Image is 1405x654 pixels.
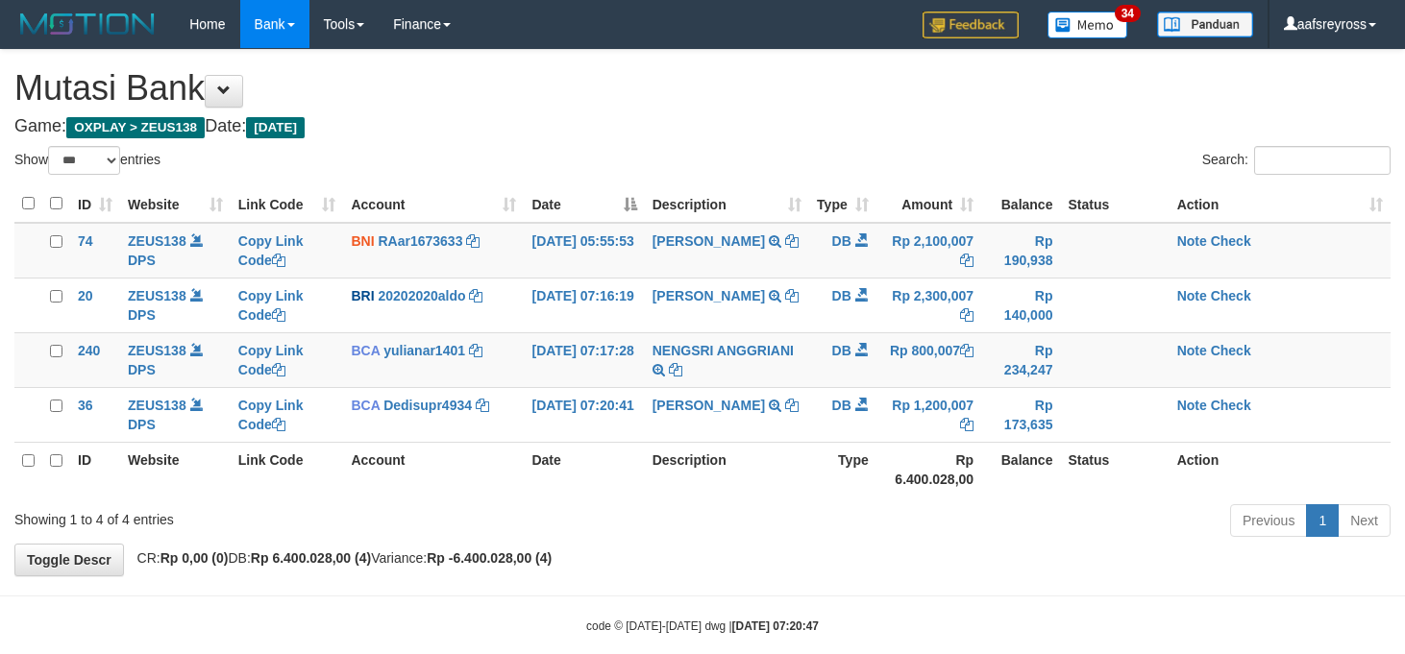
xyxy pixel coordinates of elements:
td: DPS [120,223,231,279]
a: Copy Rp 2,300,007 to clipboard [960,307,974,323]
a: [PERSON_NAME] [653,398,765,413]
select: Showentries [48,146,120,175]
a: ZEUS138 [128,288,186,303]
span: BCA [351,398,380,413]
label: Search: [1202,146,1391,175]
td: DPS [120,278,231,332]
a: Check [1211,343,1251,358]
a: Note [1177,343,1207,358]
a: Copy Rp 800,007 to clipboard [960,343,974,358]
td: Rp 140,000 [981,278,1060,332]
a: yulianar1401 [383,343,465,358]
th: Action: activate to sort column ascending [1170,185,1391,223]
input: Search: [1254,146,1391,175]
th: Type [809,442,876,497]
strong: Rp 0,00 (0) [160,550,229,566]
a: Check [1211,398,1251,413]
th: Status [1060,185,1169,223]
th: Link Code [231,442,344,497]
h4: Game: Date: [14,117,1391,136]
a: Copy Rp 1,200,007 to clipboard [960,417,974,432]
a: [PERSON_NAME] [653,288,765,303]
a: Previous [1230,504,1307,537]
th: ID [70,442,120,497]
td: [DATE] 07:20:41 [524,387,644,442]
h1: Mutasi Bank [14,69,1391,108]
th: Website [120,442,231,497]
a: Copy Link Code [238,343,304,377]
a: Copy Link Code [238,233,304,268]
span: 34 [1115,5,1141,22]
span: 74 [78,233,93,249]
th: Date: activate to sort column descending [524,185,644,223]
span: DB [832,398,851,413]
a: Dedisupr4934 [383,398,472,413]
a: NENGSRI ANGGRIANI [653,343,794,358]
a: ZEUS138 [128,398,186,413]
th: Account: activate to sort column ascending [343,185,524,223]
a: Next [1338,504,1391,537]
a: Check [1211,233,1251,249]
a: Copy yulianar1401 to clipboard [469,343,482,358]
td: [DATE] 07:16:19 [524,278,644,332]
span: BRI [351,288,374,303]
a: Note [1177,288,1207,303]
th: ID: activate to sort column ascending [70,185,120,223]
td: [DATE] 05:55:53 [524,223,644,279]
a: ZEUS138 [128,343,186,358]
td: Rp 190,938 [981,223,1060,279]
img: panduan.png [1157,12,1253,37]
td: Rp 800,007 [876,332,981,387]
a: Toggle Descr [14,544,124,576]
td: DPS [120,387,231,442]
td: Rp 2,300,007 [876,278,981,332]
a: Check [1211,288,1251,303]
span: BNI [351,233,374,249]
th: Link Code: activate to sort column ascending [231,185,344,223]
td: Rp 173,635 [981,387,1060,442]
th: Description: activate to sort column ascending [645,185,809,223]
th: Rp 6.400.028,00 [876,442,981,497]
a: RAar1673633 [378,233,462,249]
td: Rp 234,247 [981,332,1060,387]
span: [DATE] [246,117,305,138]
span: BCA [351,343,380,358]
th: Balance [981,185,1060,223]
th: Description [645,442,809,497]
strong: [DATE] 07:20:47 [732,619,819,633]
a: Copy RAar1673633 to clipboard [466,233,480,249]
th: Type: activate to sort column ascending [809,185,876,223]
a: Copy 20202020aldo to clipboard [469,288,482,303]
th: Status [1060,442,1169,497]
span: CR: DB: Variance: [128,550,553,566]
a: [PERSON_NAME] [653,233,765,249]
span: 240 [78,343,100,358]
a: Copy Link Code [238,398,304,432]
th: Action [1170,442,1391,497]
th: Amount: activate to sort column ascending [876,185,981,223]
a: Copy Rp 2,100,007 to clipboard [960,253,974,268]
strong: Rp 6.400.028,00 (4) [251,550,371,566]
label: Show entries [14,146,160,175]
td: [DATE] 07:17:28 [524,332,644,387]
div: Showing 1 to 4 of 4 entries [14,502,571,529]
td: DPS [120,332,231,387]
span: 20 [78,288,93,303]
a: ZEUS138 [128,233,186,249]
a: Note [1177,398,1207,413]
img: MOTION_logo.png [14,10,160,38]
td: Rp 2,100,007 [876,223,981,279]
a: Copy NENGSRI ANGGRIANI to clipboard [669,362,682,377]
a: Copy ROBI PERMADI to clipboard [785,233,799,249]
span: 36 [78,398,93,413]
th: Balance [981,442,1060,497]
img: Button%20Memo.svg [1048,12,1128,38]
img: Feedback.jpg [923,12,1019,38]
strong: Rp -6.400.028,00 (4) [427,550,552,566]
span: OXPLAY > ZEUS138 [66,117,205,138]
span: DB [832,233,851,249]
th: Account [343,442,524,497]
a: Copy MARWATI to clipboard [785,398,799,413]
span: DB [832,343,851,358]
a: Copy Dedisupr4934 to clipboard [476,398,489,413]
